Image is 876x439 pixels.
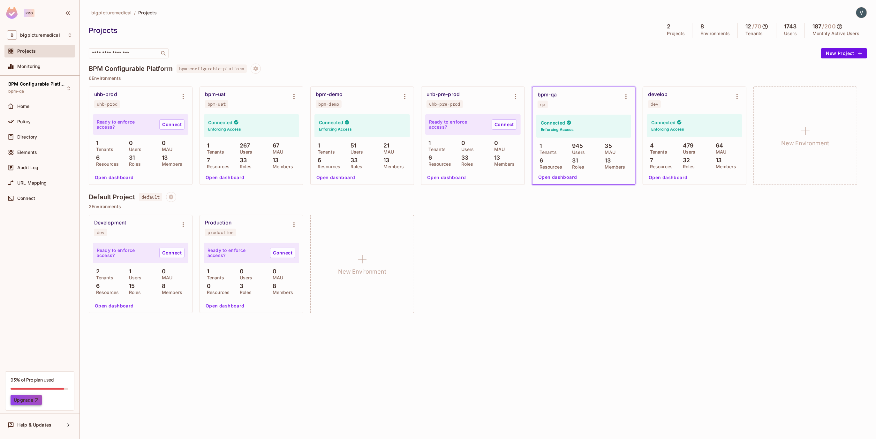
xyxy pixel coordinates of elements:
a: Connect [270,248,295,258]
p: 6 [425,155,432,161]
p: 21 [380,142,389,149]
h4: Connected [541,120,565,126]
p: 13 [713,157,721,163]
div: uhb-pre-prod [427,91,460,98]
p: Ready to enforce access? [208,248,265,258]
span: Policy [17,119,31,124]
div: dev [651,102,658,107]
p: 35 [602,143,612,149]
p: 13 [159,155,168,161]
p: 51 [347,142,356,149]
span: URL Mapping [17,180,47,185]
div: develop [648,91,668,98]
h4: Connected [319,119,343,125]
p: Tenants [536,150,557,155]
button: New Project [821,48,867,58]
p: 2 [93,268,100,275]
p: 0 [126,140,133,146]
img: SReyMgAAAABJRU5ErkJggg== [6,7,18,19]
span: Help & Updates [17,422,51,428]
p: MAU [602,150,615,155]
p: Roles [237,290,252,295]
button: Open dashboard [203,301,247,311]
p: Users [680,149,696,155]
p: 7 [204,157,210,163]
p: Users [237,275,253,280]
p: 6 Environments [89,76,867,81]
p: Roles [458,162,473,167]
h5: 187 [812,23,821,30]
p: Users [784,31,797,36]
p: 31 [126,155,135,161]
button: Environment settings [731,90,744,103]
p: 33 [458,155,468,161]
span: Elements [17,150,37,155]
p: 1 [93,140,98,146]
h5: 8 [701,23,704,30]
div: qa [540,102,545,107]
p: 64 [713,142,723,149]
button: Environment settings [288,90,300,103]
p: MAU [269,275,283,280]
p: Members [713,164,736,169]
span: Project settings [251,67,261,73]
p: Resources [93,162,119,167]
button: Open dashboard [92,172,136,183]
h6: Enforcing Access [541,127,574,132]
p: Tenants [204,149,224,155]
div: uhb-prod [94,91,117,98]
p: Members [602,164,625,170]
p: 6 [314,157,321,163]
p: 0 [237,268,244,275]
span: Projects [138,10,157,16]
div: bpm-demo [316,91,343,98]
p: 6 [93,155,100,161]
div: bpm-demo [318,102,339,107]
h4: Default Project [89,193,135,201]
p: 0 [204,283,211,289]
span: B [7,30,17,40]
p: 1 [425,140,431,146]
p: Users [126,275,142,280]
h5: 2 [667,23,670,30]
p: MAU [380,149,394,155]
p: Tenants [204,275,224,280]
p: 1 [126,268,131,275]
p: Resources [93,290,119,295]
span: bpm-qa [8,89,24,94]
li: / [134,10,136,16]
button: Environment settings [177,218,190,231]
p: 2 Environments [89,204,867,209]
p: 0 [269,268,276,275]
p: 8 [159,283,165,289]
h1: New Environment [782,139,829,148]
button: Open dashboard [203,172,247,183]
h4: Connected [651,119,676,125]
button: Open dashboard [536,172,580,182]
p: Roles [680,164,695,169]
p: Tenants [93,147,113,152]
p: Tenants [745,31,763,36]
div: Development [94,220,126,226]
a: Connect [492,119,517,130]
h5: 12 [745,23,751,30]
p: Users [126,147,142,152]
p: MAU [713,149,726,155]
p: Tenants [314,149,335,155]
div: Pro [24,9,34,17]
button: Environment settings [620,90,632,103]
p: Roles [347,164,363,169]
button: Open dashboard [92,301,136,311]
span: Projects [17,49,36,54]
p: 7 [647,157,653,163]
button: Open dashboard [425,172,469,183]
h6: Enforcing Access [651,126,684,132]
p: 33 [347,157,358,163]
p: Ready to enforce access? [429,119,487,130]
div: uhb-pre-prod [429,102,460,107]
div: production [208,230,233,235]
p: Members [159,162,182,167]
a: Connect [159,119,185,130]
div: dev [97,230,104,235]
h1: New Environment [338,267,386,276]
